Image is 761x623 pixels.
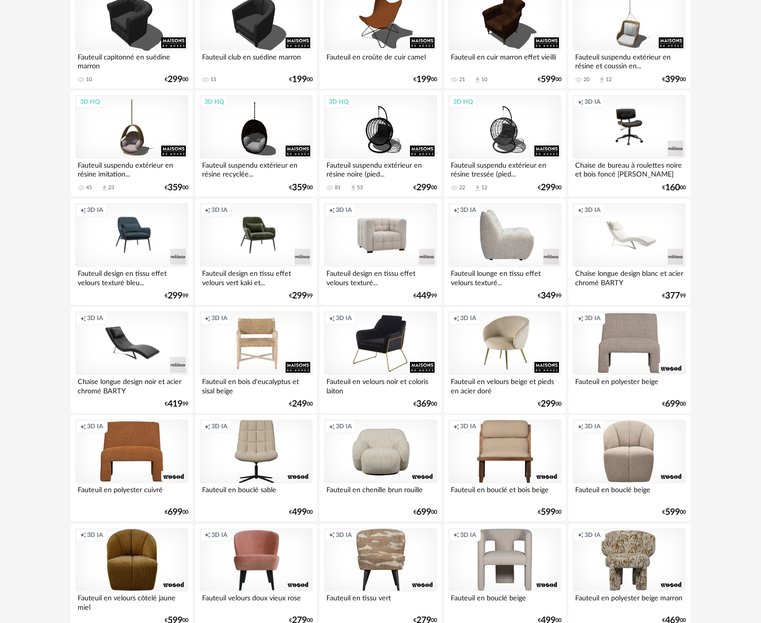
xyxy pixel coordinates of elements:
span: 699 [416,509,431,516]
span: 199 [292,76,307,83]
div: Chaise de bureau à roulettes noire et bois foncé [PERSON_NAME] [573,159,686,178]
span: Creation icon [453,422,459,430]
a: Creation icon 3D IA Fauteuil en velours noir et coloris laiton €36900 [320,307,441,413]
span: Creation icon [578,206,584,214]
span: 3D IA [336,314,352,322]
span: 3D IA [585,206,601,214]
span: Creation icon [205,422,210,430]
div: 21 [459,76,465,83]
div: € 00 [538,401,561,408]
a: Creation icon 3D IA Fauteuil en velours beige et pieds en acier doré €29900 [444,307,566,413]
div: Fauteuil en velours beige et pieds en acier doré [448,375,561,395]
a: Creation icon 3D IA Fauteuil en polyester beige €69900 [568,307,690,413]
span: 3D IA [460,314,476,322]
span: Creation icon [80,422,86,430]
span: Creation icon [80,314,86,322]
div: Fauteuil en velours noir et coloris laiton [324,375,437,395]
span: 299 [541,184,556,191]
a: Creation icon 3D IA Fauteuil en bouclé sable €49900 [195,415,317,521]
div: Fauteuil en bouclé beige [573,483,686,503]
div: Fauteuil design en tissu effet velours texturé bleu... [75,267,188,287]
span: 3D IA [460,206,476,214]
span: 377 [665,293,680,299]
div: 22 [459,184,465,191]
a: Creation icon 3D IA Fauteuil en bouclé et bois beige €59900 [444,415,566,521]
a: 3D HQ Fauteuil suspendu extérieur en résine noire (pied... 81 Download icon 53 €29900 [320,90,441,197]
span: 3D IA [87,206,103,214]
div: Fauteuil velours doux vieux rose [200,592,313,611]
div: 81 [335,184,341,191]
div: 12 [606,76,612,83]
span: 599 [541,509,556,516]
a: Creation icon 3D IA Fauteuil design en tissu effet velours texturé... €44999 [320,199,441,305]
span: 3D IA [585,98,601,106]
div: € 00 [289,184,313,191]
div: 3D HQ [76,95,104,108]
span: 3D IA [585,422,601,430]
span: Download icon [474,184,481,192]
span: 160 [665,184,680,191]
span: 3D IA [585,314,601,322]
span: Creation icon [578,422,584,430]
span: 3D IA [460,422,476,430]
div: € 00 [662,509,686,516]
div: Fauteuil design en tissu effet velours vert kaki et... [200,267,313,287]
a: Creation icon 3D IA Fauteuil en chenille brun rouille €69900 [320,415,441,521]
a: Creation icon 3D IA Fauteuil en bouclé beige €59900 [568,415,690,521]
span: 449 [416,293,431,299]
div: € 00 [289,76,313,83]
span: 349 [541,293,556,299]
div: € 00 [165,184,188,191]
div: 53 [357,184,363,191]
span: 359 [168,184,182,191]
span: Creation icon [80,206,86,214]
span: 3D IA [87,422,103,430]
div: Fauteuil en tissu vert [324,592,437,611]
div: € 00 [662,401,686,408]
span: Creation icon [329,206,335,214]
div: € 00 [289,401,313,408]
div: 3D HQ [200,95,229,108]
span: Creation icon [453,314,459,322]
span: 359 [292,184,307,191]
div: € 00 [538,76,561,83]
a: Creation icon 3D IA Chaise de bureau à roulettes noire et bois foncé [PERSON_NAME] €16000 [568,90,690,197]
div: Fauteuil en bois d'eucalyptus et sisal beige [200,375,313,395]
span: 3D IA [211,314,228,322]
a: 3D HQ Fauteuil suspendu extérieur en résine tressée (pied... 22 Download icon 12 €29900 [444,90,566,197]
div: Fauteuil lounge en tissu effet velours texturé... [448,267,561,287]
div: € 99 [413,293,437,299]
a: 3D HQ Fauteuil suspendu extérieur en résine recyclée... €35900 [195,90,317,197]
span: 199 [416,76,431,83]
span: Creation icon [329,531,335,539]
span: 3D IA [211,422,228,430]
span: 3D IA [87,531,103,539]
span: 699 [665,401,680,408]
div: Fauteuil en bouclé beige [448,592,561,611]
div: € 00 [413,76,437,83]
a: 3D HQ Fauteuil suspendu extérieur en résine imitation... 45 Download icon 23 €35900 [71,90,193,197]
span: 3D IA [336,206,352,214]
a: Creation icon 3D IA Fauteuil en polyester cuivré €69900 [71,415,193,521]
span: 599 [665,509,680,516]
span: Creation icon [329,422,335,430]
span: Download icon [101,184,108,192]
span: 249 [292,401,307,408]
div: Fauteuil suspendu extérieur en résine imitation... [75,159,188,178]
span: 369 [416,401,431,408]
div: Fauteuil suspendu extérieur en résine noire (pied... [324,159,437,178]
a: Creation icon 3D IA Fauteuil design en tissu effet velours texturé bleu... €29999 [71,199,193,305]
div: Fauteuil en polyester beige [573,375,686,395]
span: Download icon [350,184,357,192]
span: 299 [416,184,431,191]
div: € 99 [289,293,313,299]
a: Creation icon 3D IA Fauteuil lounge en tissu effet velours texturé... €34999 [444,199,566,305]
span: Creation icon [329,314,335,322]
span: Creation icon [453,531,459,539]
a: Creation icon 3D IA Fauteuil en bois d'eucalyptus et sisal beige €24900 [195,307,317,413]
span: Creation icon [205,531,210,539]
div: 45 [86,184,92,191]
div: 20 [584,76,589,83]
span: Download icon [598,76,606,84]
div: Fauteuil en cuir marron effet vieilli [448,51,561,70]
